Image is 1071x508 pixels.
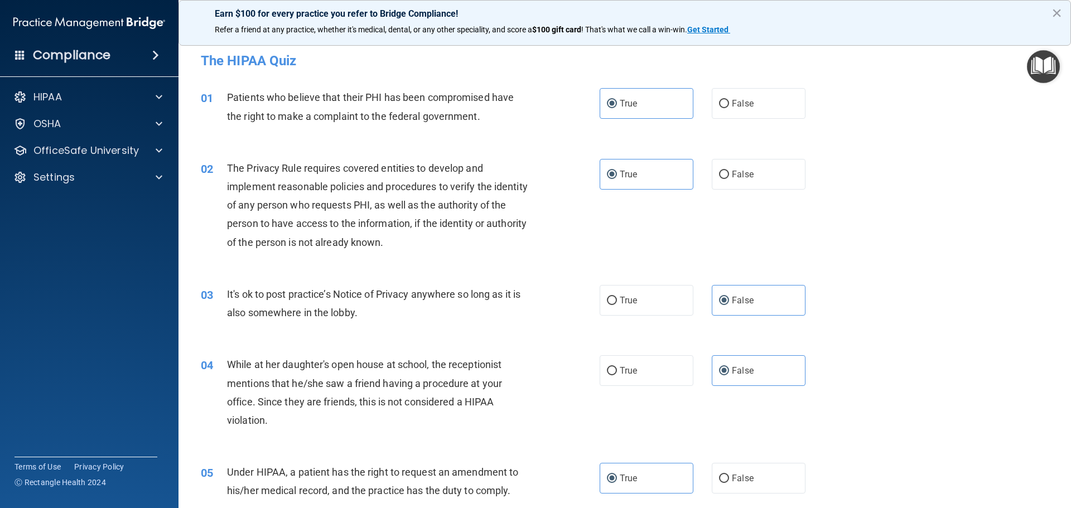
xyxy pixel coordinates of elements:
span: ! That's what we call a win-win. [581,25,687,34]
img: PMB logo [13,12,165,34]
a: HIPAA [13,90,162,104]
button: Close [1051,4,1062,22]
p: HIPAA [33,90,62,104]
h4: Compliance [33,47,110,63]
a: Privacy Policy [74,461,124,472]
input: True [607,367,617,375]
input: True [607,100,617,108]
span: 03 [201,288,213,302]
p: OfficeSafe University [33,144,139,157]
strong: $100 gift card [532,25,581,34]
span: True [620,169,637,180]
span: It's ok to post practice’s Notice of Privacy anywhere so long as it is also somewhere in the lobby. [227,288,520,318]
h4: The HIPAA Quiz [201,54,1049,68]
span: True [620,473,637,483]
p: Settings [33,171,75,184]
a: Terms of Use [15,461,61,472]
a: Get Started [687,25,730,34]
span: True [620,295,637,306]
span: False [732,295,754,306]
a: OfficeSafe University [13,144,162,157]
input: False [719,367,729,375]
span: The Privacy Rule requires covered entities to develop and implement reasonable policies and proce... [227,162,528,248]
input: False [719,475,729,483]
span: True [620,365,637,376]
span: False [732,473,754,483]
a: OSHA [13,117,162,130]
input: False [719,100,729,108]
input: True [607,297,617,305]
span: Ⓒ Rectangle Health 2024 [15,477,106,488]
span: While at her daughter's open house at school, the receptionist mentions that he/she saw a friend ... [227,359,502,426]
span: 02 [201,162,213,176]
a: Settings [13,171,162,184]
span: 04 [201,359,213,372]
span: 01 [201,91,213,105]
span: False [732,365,754,376]
span: Patients who believe that their PHI has been compromised have the right to make a complaint to th... [227,91,514,122]
input: False [719,297,729,305]
span: 05 [201,466,213,480]
p: Earn $100 for every practice you refer to Bridge Compliance! [215,8,1035,19]
strong: Get Started [687,25,729,34]
span: Refer a friend at any practice, whether it's medical, dental, or any other speciality, and score a [215,25,532,34]
input: False [719,171,729,179]
button: Open Resource Center [1027,50,1060,83]
input: True [607,475,617,483]
span: False [732,98,754,109]
span: False [732,169,754,180]
span: True [620,98,637,109]
input: True [607,171,617,179]
span: Under HIPAA, a patient has the right to request an amendment to his/her medical record, and the p... [227,466,518,496]
p: OSHA [33,117,61,130]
